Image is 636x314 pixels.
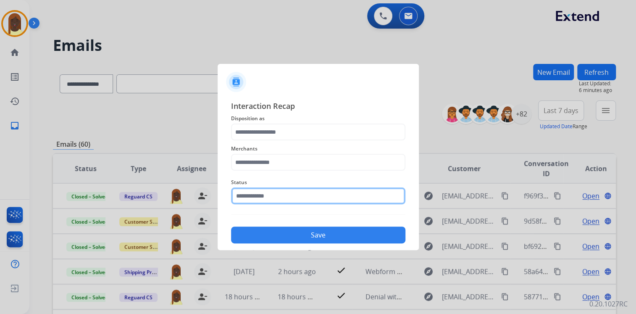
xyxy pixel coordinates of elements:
[231,214,405,215] img: contact-recap-line.svg
[231,113,405,124] span: Disposition as
[231,144,405,154] span: Merchants
[231,177,405,187] span: Status
[589,299,628,309] p: 0.20.1027RC
[226,72,246,92] img: contactIcon
[231,100,405,113] span: Interaction Recap
[231,227,405,243] button: Save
